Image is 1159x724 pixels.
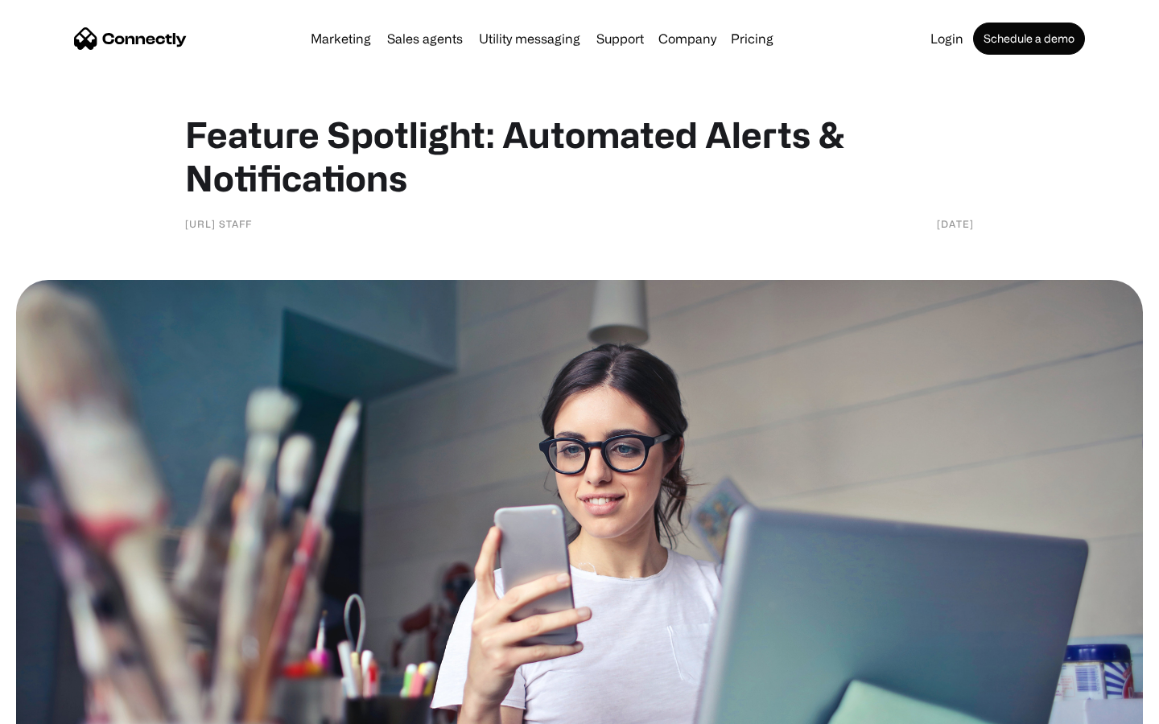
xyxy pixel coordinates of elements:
div: [URL] staff [185,216,252,232]
a: Support [590,32,650,45]
a: Marketing [304,32,377,45]
div: Company [658,27,716,50]
div: [DATE] [937,216,974,232]
a: Sales agents [381,32,469,45]
a: Utility messaging [472,32,587,45]
aside: Language selected: English [16,696,97,718]
h1: Feature Spotlight: Automated Alerts & Notifications [185,113,974,200]
a: Schedule a demo [973,23,1085,55]
a: Login [924,32,970,45]
a: Pricing [724,32,780,45]
ul: Language list [32,696,97,718]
